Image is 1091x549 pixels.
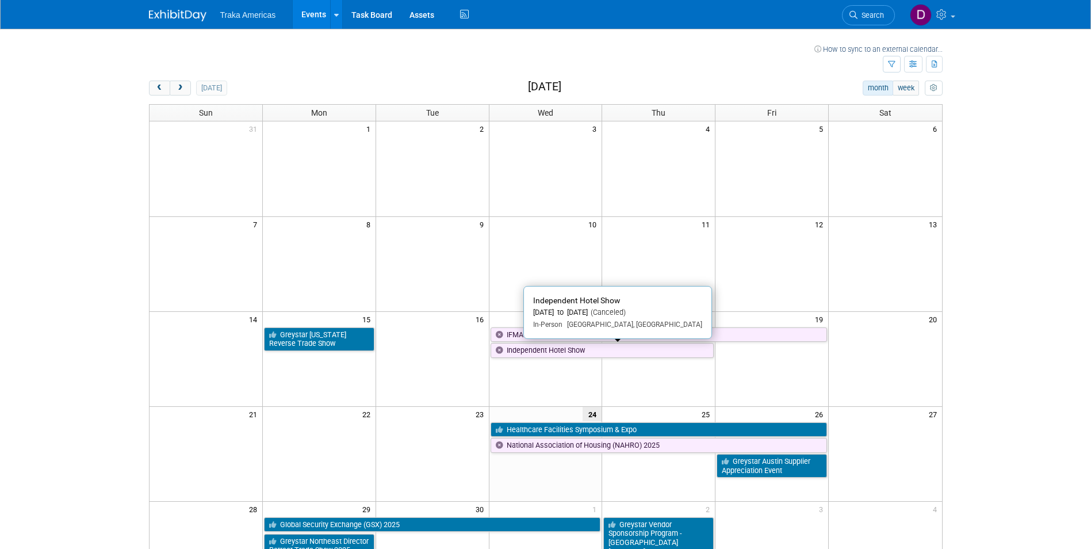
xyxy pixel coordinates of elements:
[478,217,489,231] span: 9
[264,517,601,532] a: Global Security Exchange (GSX) 2025
[700,217,715,231] span: 11
[928,312,942,326] span: 20
[196,81,227,96] button: [DATE]
[533,308,702,318] div: [DATE] to [DATE]
[365,121,376,136] span: 1
[199,108,213,117] span: Sun
[528,81,561,93] h2: [DATE]
[149,81,170,96] button: prev
[149,10,206,21] img: ExhibitDay
[311,108,327,117] span: Mon
[562,321,702,329] span: [GEOGRAPHIC_DATA], [GEOGRAPHIC_DATA]
[842,5,895,25] a: Search
[365,217,376,231] span: 8
[474,312,489,326] span: 16
[248,121,262,136] span: 31
[474,407,489,421] span: 23
[533,296,620,305] span: Independent Hotel Show
[717,454,827,478] a: Greystar Austin Supplier Appreciation Event
[491,327,828,342] a: IFMA World Workplace 2025
[700,407,715,421] span: 25
[361,312,376,326] span: 15
[264,327,374,351] a: Greystar [US_STATE] Reverse Trade Show
[928,217,942,231] span: 13
[361,502,376,516] span: 29
[705,121,715,136] span: 4
[879,108,891,117] span: Sat
[591,502,602,516] span: 1
[533,321,562,329] span: In-Person
[252,217,262,231] span: 7
[932,121,942,136] span: 6
[170,81,191,96] button: next
[814,407,828,421] span: 26
[426,108,439,117] span: Tue
[491,343,714,358] a: Independent Hotel Show
[587,217,602,231] span: 10
[893,81,919,96] button: week
[925,81,942,96] button: myCustomButton
[478,121,489,136] span: 2
[583,407,602,421] span: 24
[814,217,828,231] span: 12
[538,108,553,117] span: Wed
[818,121,828,136] span: 5
[591,121,602,136] span: 3
[652,108,665,117] span: Thu
[491,422,828,437] a: Healthcare Facilities Symposium & Expo
[491,438,828,453] a: National Association of Housing (NAHRO) 2025
[814,312,828,326] span: 19
[818,502,828,516] span: 3
[814,45,943,54] a: How to sync to an external calendar...
[361,407,376,421] span: 22
[930,85,937,92] i: Personalize Calendar
[928,407,942,421] span: 27
[588,308,626,317] span: (Canceled)
[248,312,262,326] span: 14
[248,407,262,421] span: 21
[858,11,884,20] span: Search
[248,502,262,516] span: 28
[932,502,942,516] span: 4
[910,4,932,26] img: Dorothy Pecoraro
[220,10,276,20] span: Traka Americas
[705,502,715,516] span: 2
[474,502,489,516] span: 30
[767,108,776,117] span: Fri
[863,81,893,96] button: month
